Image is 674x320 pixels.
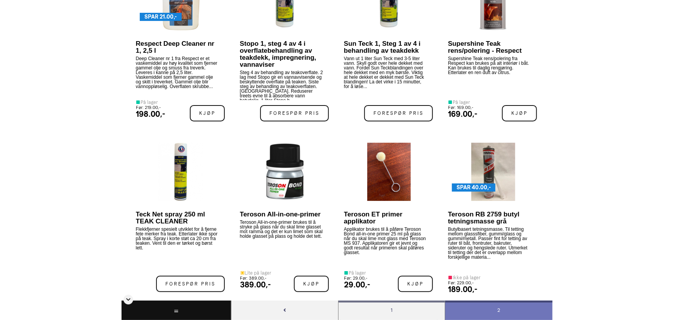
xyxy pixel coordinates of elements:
a: Teck Net spray 250 ml TEAK CLEANER Flekkfjerner spesielt utviklet for å fjerne fete merker fra te... [132,130,230,297]
span: Kjøp [398,276,433,292]
div: 198.00,- [136,110,165,118]
p: Butylbasert tetningsmasse. Til tetting mellom glasssfiber, gummi/glass og gummi/metall. Passer fi... [448,227,532,275]
small: Før: 389.00,- [240,276,266,281]
span: SPAR 40.00,- [457,183,491,192]
p: Teroson All-in-one-primer [240,211,323,218]
small: Før: 219.00,- [136,105,161,110]
div: Ikke på lager [448,275,481,280]
div: Lite på lager [240,271,271,275]
div: Skjul sidetall [123,295,133,304]
p: Sun Teck 1, Steg 1 av 4 i behandling av teakdekk [344,40,427,54]
p: Applikator brukes til å påføre Teroson Bond all-in-one primer 25 ml på glass når du skal lime mot... [344,227,427,271]
p: Teck Net spray 250 ml TEAK CLEANER [136,211,219,225]
span: Forespør pris [364,105,433,121]
small: Før: 169.00,- [448,105,473,110]
div: På lager [344,271,370,275]
div: På lager [448,100,477,105]
p: Respect Deep Cleaner nr 1, 2,5 l [136,40,219,54]
img: Primer_Teroson.jpg [256,143,314,201]
p: Deep Cleaner nr 1 fra Respect er et vaskemiddel av høy kvalitet som fjerner gammel olje og smuss ... [136,56,219,100]
p: Teroson RB 2759 butyl tetningsmasse grå [448,211,532,225]
span: Kjøp [502,105,537,121]
div: 189.00,- [448,285,481,293]
p: Supershine Teak rens/polering - Respect [448,40,532,54]
p: Supershine Teak rens/polering fra Respect kan brukes på alt interiør i båt. Kan brukes til daglig... [448,56,532,100]
div: 2 [445,301,552,320]
small: Før: 29.00,- [344,276,367,281]
p: Teroson All-in-one-primer brukes til å stryke på glass når du skal lime glasset mot ramma og det ... [240,220,323,271]
a: Teroson All-in-one-primer Teroson All-in-one-primer brukes til å stryke på glass når du skal lime... [236,130,334,297]
small: Før: 229.00,- [448,280,474,285]
div: 1 [338,301,445,320]
span: SPAR 21.00,- [144,13,177,21]
img: TerosonRB2759.jpg [471,143,515,201]
span: Forespør pris [156,276,225,292]
div: 389.00,- [240,281,271,289]
a: SPAR 40.00,- Teroson RB 2759 butyl tetningsmasse grå Butylbasert tetningsmasse. Til tetting mello... [444,130,542,297]
span: Kjøp [294,276,329,292]
div: 29.00,- [344,281,370,289]
p: Flekkfjerner spesielt utviklet for å fjerne fete merker fra teak. Etterlater ikke spor på teak. S... [136,227,219,271]
img: Applikator1.jpg [367,143,411,201]
p: Teroson ET primer applikator [344,211,427,225]
a: Teroson ET primer applikator Applikator brukes til å påføre Teroson Bond all-in-one primer 25 ml ... [340,130,438,297]
div: 169.00,- [448,110,477,118]
p: Stopo 1, steg 4 av 4 i overflatebehandling av teakdekk, impregnering, vannaviser [240,40,323,68]
span: Forespør pris [260,105,329,121]
p: Vann ut 1 liter Sun Teck med 3-5 liter vann. Skyll godt over hele dekket med vann. Fordel Sun Tec... [344,56,427,100]
span: Kjøp [190,105,225,121]
div: På lager [136,100,165,105]
p: Steg 4 av behandling av teakoverflate. 2 lag med Stopo gir en vannavvisende og beskyttende overfl... [240,70,323,100]
img: teck-net-spray-250-ml.jpg [155,143,206,201]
